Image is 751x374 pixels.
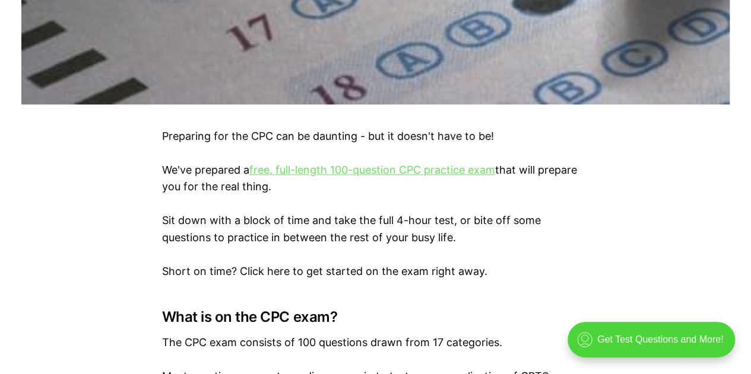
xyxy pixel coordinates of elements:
a: free, full-length 100-question CPC practice exam [249,164,495,176]
h3: What is on the CPC exam? [162,309,590,325]
p: Preparing for the CPC can be daunting - but it doesn't have to be! [162,128,590,145]
p: Short on time? Click here to get started on the exam right away. [162,263,590,280]
p: The CPC exam consists of 100 questions drawn from 17 categories. [162,334,590,351]
p: Sit down with a block of time and take the full 4-hour test, or bite off some questions to practi... [162,212,590,247]
iframe: portal-trigger [557,316,751,374]
p: We've prepared a that will prepare you for the real thing. [162,162,590,196]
